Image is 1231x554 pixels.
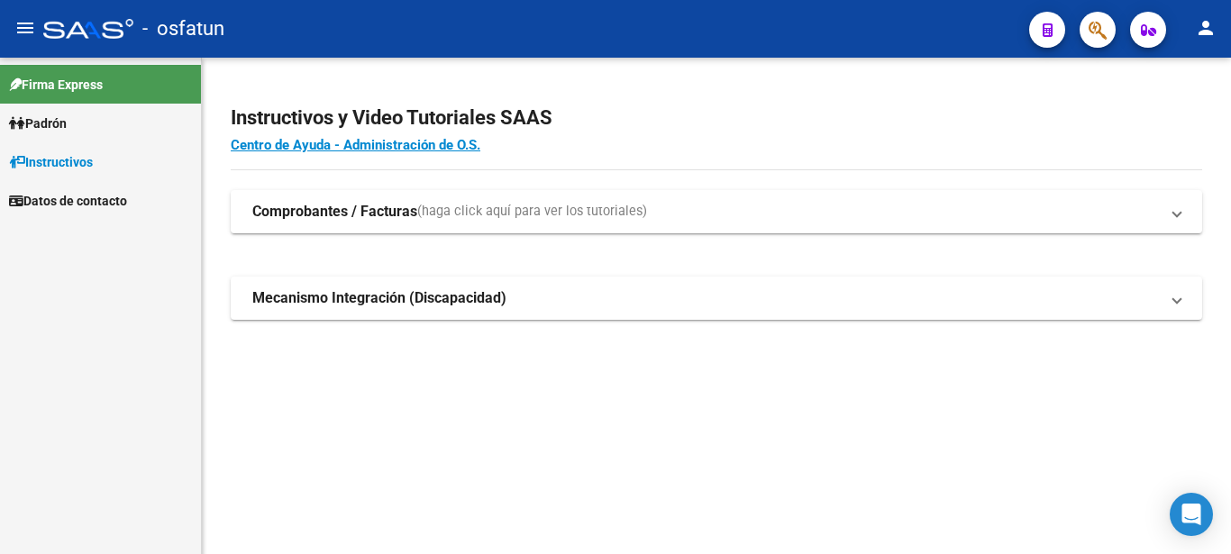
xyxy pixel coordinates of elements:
[9,152,93,172] span: Instructivos
[9,191,127,211] span: Datos de contacto
[142,9,224,49] span: - osfatun
[231,137,480,153] a: Centro de Ayuda - Administración de O.S.
[9,114,67,133] span: Padrón
[231,101,1202,135] h2: Instructivos y Video Tutoriales SAAS
[252,288,506,308] strong: Mecanismo Integración (Discapacidad)
[417,202,647,222] span: (haga click aquí para ver los tutoriales)
[1170,493,1213,536] div: Open Intercom Messenger
[1195,17,1217,39] mat-icon: person
[9,75,103,95] span: Firma Express
[14,17,36,39] mat-icon: menu
[231,190,1202,233] mat-expansion-panel-header: Comprobantes / Facturas(haga click aquí para ver los tutoriales)
[252,202,417,222] strong: Comprobantes / Facturas
[231,277,1202,320] mat-expansion-panel-header: Mecanismo Integración (Discapacidad)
